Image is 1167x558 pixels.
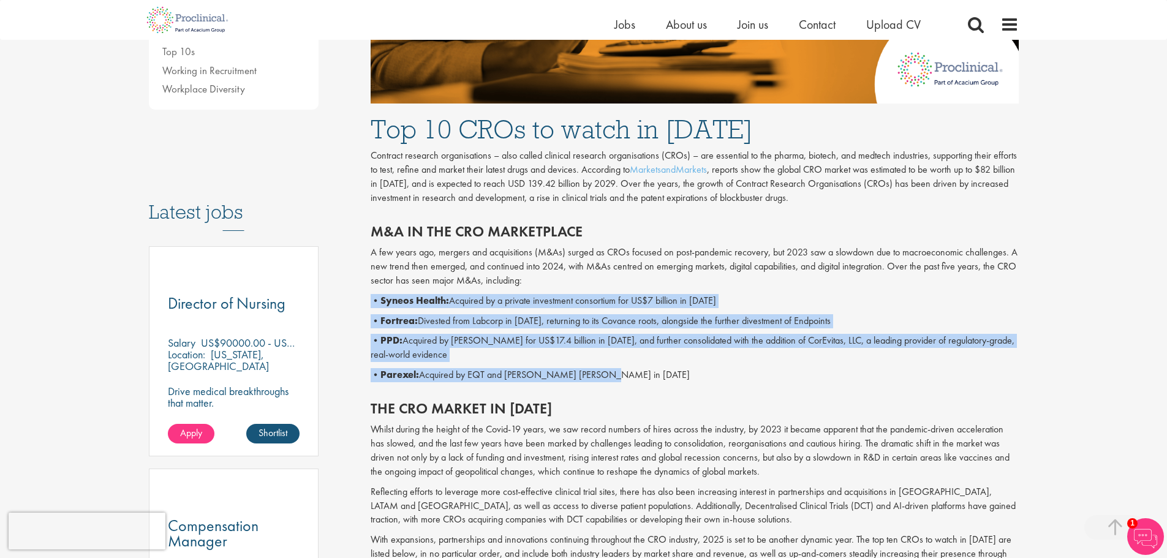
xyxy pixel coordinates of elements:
span: Director of Nursing [168,293,285,314]
a: Contact [799,17,836,32]
span: Salary [168,336,195,350]
b: Parexel: [380,368,419,381]
a: Apply [168,424,214,443]
p: [US_STATE], [GEOGRAPHIC_DATA] [168,347,269,373]
p: A few years ago, mergers and acquisitions (M&As) surged as CROs focused on post-pandemic recovery... [371,246,1019,288]
a: About us [666,17,707,32]
span: Location: [168,347,205,361]
b: Fortrea: [380,314,418,327]
a: Top 10s [162,45,195,58]
span: Apply [180,426,202,439]
p: Drive medical breakthroughs that matter. [168,385,300,409]
b: Syneos Health: [380,294,449,307]
p: Whilst during the height of the Covid-19 years, we saw record numbers of hires across the industr... [371,423,1019,478]
a: Compensation Manager [168,518,300,549]
a: Director of Nursing [168,296,300,311]
span: 1 [1127,518,1138,529]
h2: The CRO market in [DATE] [371,401,1019,417]
h3: Latest jobs [149,171,319,231]
h2: M&A in the CRO marketplace [371,224,1019,239]
p: • Divested from Labcorp in [DATE], returning to its Covance roots, alongside the further divestme... [371,314,1019,328]
a: Join us [738,17,768,32]
img: Chatbot [1127,518,1164,555]
a: Upload CV [866,17,921,32]
a: Working in Recruitment [162,64,257,77]
p: • Acquired by [PERSON_NAME] for US$17.4 billion in [DATE], and further consolidated with the addi... [371,334,1019,362]
b: PPD: [380,334,402,347]
a: MarketsandMarkets [630,163,707,176]
iframe: reCAPTCHA [9,513,165,549]
a: Workplace Diversity [162,82,245,96]
p: Reflecting efforts to leverage more cost-effective clinical trial sites, there has also been incr... [371,485,1019,527]
p: • Acquired by EQT and [PERSON_NAME] [PERSON_NAME] in [DATE] [371,368,1019,382]
a: Jobs [614,17,635,32]
span: Compensation Manager [168,515,259,551]
p: US$90000.00 - US$100000.00 per annum [201,336,390,350]
p: • Acquired by a private investment consortium for US$7 billion in [DATE] [371,294,1019,308]
p: Contract research organisations – also called clinical research organisations (CROs) – are essent... [371,149,1019,205]
a: Shortlist [246,424,300,443]
h1: Top 10 CROs to watch in [DATE] [371,116,1019,143]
